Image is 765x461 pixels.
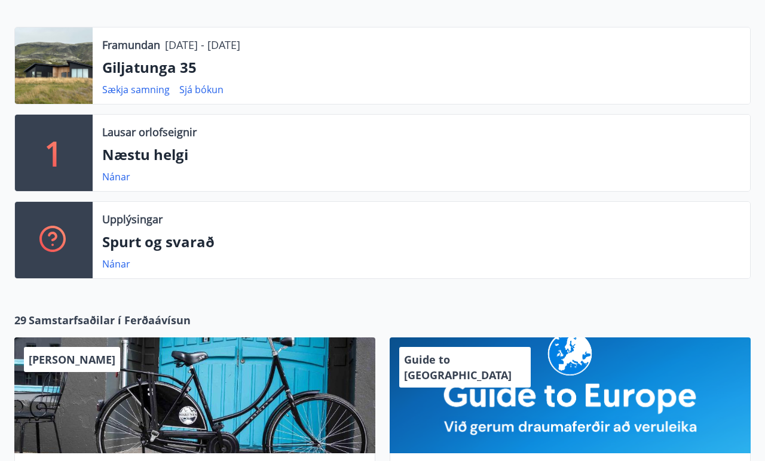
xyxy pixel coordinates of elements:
[102,170,130,183] a: Nánar
[44,130,63,176] p: 1
[102,57,740,78] p: Giljatunga 35
[102,83,170,96] a: Sækja samning
[102,232,740,252] p: Spurt og svarað
[102,257,130,271] a: Nánar
[29,352,115,367] span: [PERSON_NAME]
[14,312,26,328] span: 29
[29,312,191,328] span: Samstarfsaðilar í Ferðaávísun
[102,211,163,227] p: Upplýsingar
[179,83,224,96] a: Sjá bókun
[102,145,740,165] p: Næstu helgi
[165,37,240,53] p: [DATE] - [DATE]
[404,352,512,382] span: Guide to [GEOGRAPHIC_DATA]
[102,124,197,140] p: Lausar orlofseignir
[102,37,160,53] p: Framundan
